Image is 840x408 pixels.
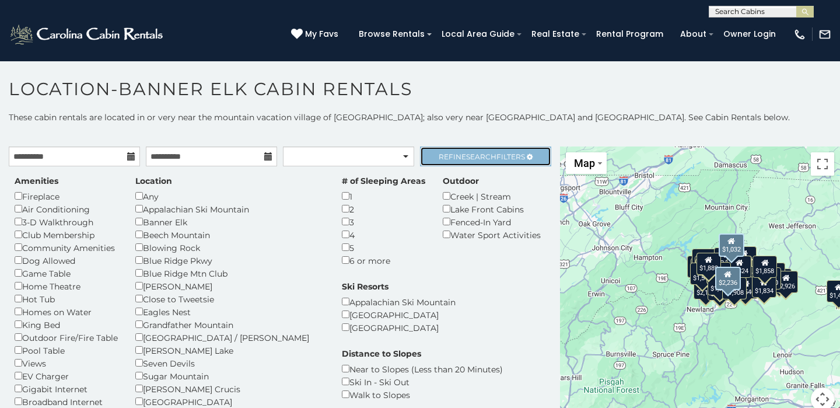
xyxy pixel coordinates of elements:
[342,308,456,321] div: [GEOGRAPHIC_DATA]
[811,152,834,176] button: Toggle fullscreen view
[342,348,421,360] label: Distance to Slopes
[135,215,324,228] div: Banner Elk
[342,215,425,228] div: 3
[719,233,744,256] div: $1,032
[15,292,118,305] div: Hot Tub
[135,292,324,305] div: Close to Tweetsie
[15,344,118,357] div: Pool Table
[342,228,425,241] div: 4
[818,28,831,41] img: mail-regular-white.png
[732,246,757,268] div: $1,698
[15,331,118,344] div: Outdoor Fire/Fire Table
[443,203,541,215] div: Lake Front Cabins
[722,277,747,299] div: $1,908
[15,215,118,228] div: 3-D Walkthrough
[15,305,118,318] div: Homes on Water
[773,271,798,293] div: $2,926
[15,369,118,382] div: EV Charger
[342,190,425,203] div: 1
[15,267,118,280] div: Game Table
[135,254,324,267] div: Blue Ridge Pkwy
[696,253,721,275] div: $1,889
[135,305,324,318] div: Eagles Nest
[135,369,324,382] div: Sugar Mountain
[135,395,324,408] div: [GEOGRAPHIC_DATA]
[717,25,782,43] a: Owner Login
[694,277,718,299] div: $2,119
[466,152,496,161] span: Search
[15,382,118,395] div: Gigabit Internet
[443,215,541,228] div: Fenced-In Yard
[420,147,551,166] a: RefineSearchFilters
[443,228,541,241] div: Water Sport Activities
[135,267,324,280] div: Blue Ridge Mtn Club
[342,321,456,334] div: [GEOGRAPHIC_DATA]
[15,175,58,187] label: Amenities
[687,256,712,278] div: $2,523
[15,357,118,369] div: Views
[342,295,456,308] div: Appalachian Ski Mountain
[674,25,712,43] a: About
[9,23,166,46] img: White-1-2.png
[135,344,324,357] div: [PERSON_NAME] Lake
[708,273,732,295] div: $1,383
[15,203,118,215] div: Air Conditioning
[566,152,607,174] button: Change map style
[15,318,118,331] div: King Bed
[342,362,503,375] div: Near to Slopes (Less than 20 Minutes)
[135,280,324,292] div: [PERSON_NAME]
[135,382,324,395] div: [PERSON_NAME] Crucis
[590,25,669,43] a: Rental Program
[436,25,520,43] a: Local Area Guide
[342,388,503,401] div: Walk to Slopes
[353,25,430,43] a: Browse Rentals
[15,241,118,254] div: Community Amenities
[135,318,324,331] div: Grandfather Mountain
[342,241,425,254] div: 5
[135,228,324,241] div: Beech Mountain
[15,280,118,292] div: Home Theatre
[342,375,503,388] div: Ski In - Ski Out
[15,254,118,267] div: Dog Allowed
[526,25,585,43] a: Real Estate
[15,395,118,408] div: Broadband Internet
[574,157,595,169] span: Map
[342,203,425,215] div: 2
[715,266,741,290] div: $2,236
[752,255,777,277] div: $1,858
[692,249,716,271] div: $1,726
[15,190,118,203] div: Fireplace
[752,275,776,297] div: $1,834
[342,254,425,267] div: 6 or more
[135,241,324,254] div: Blowing Rock
[135,190,324,203] div: Any
[135,203,324,215] div: Appalachian Ski Mountain
[305,28,338,40] span: My Favs
[135,357,324,369] div: Seven Devils
[291,28,341,41] a: My Favs
[793,28,806,41] img: phone-regular-white.png
[135,331,324,344] div: [GEOGRAPHIC_DATA] / [PERSON_NAME]
[15,228,118,241] div: Club Membership
[690,263,715,285] div: $1,512
[342,175,425,187] label: # of Sleeping Areas
[443,190,541,203] div: Creek | Stream
[439,152,525,161] span: Refine Filters
[135,175,172,187] label: Location
[708,278,732,301] div: $1,937
[443,175,479,187] label: Outdoor
[342,281,388,292] label: Ski Resorts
